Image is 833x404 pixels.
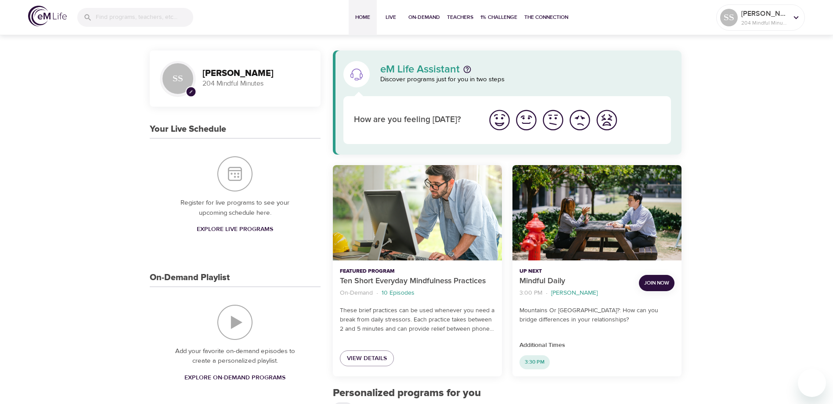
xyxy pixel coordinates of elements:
span: On-Demand [408,13,440,22]
h2: Personalized programs for you [333,387,682,400]
p: Ten Short Everyday Mindfulness Practices [340,275,495,287]
button: Join Now [639,275,674,291]
span: Home [352,13,373,22]
p: How are you feeling [DATE]? [354,114,476,126]
img: logo [28,6,67,26]
p: 204 Mindful Minutes [741,19,788,27]
button: Ten Short Everyday Mindfulness Practices [333,165,502,260]
iframe: Button to launch messaging window [798,369,826,397]
p: 10 Episodes [382,289,415,298]
button: I'm feeling great [486,107,513,133]
nav: breadcrumb [519,287,632,299]
span: 3:30 PM [519,358,550,366]
p: These brief practices can be used whenever you need a break from daily stressors. Each practice t... [340,306,495,334]
p: Featured Program [340,267,495,275]
p: 3:00 PM [519,289,542,298]
span: Join Now [644,278,669,288]
li: · [376,287,378,299]
button: I'm feeling good [513,107,540,133]
div: SS [160,61,195,96]
button: I'm feeling bad [566,107,593,133]
span: Live [380,13,401,22]
span: View Details [347,353,387,364]
p: Discover programs just for you in two steps [380,75,671,85]
p: 204 Mindful Minutes [202,79,310,89]
div: SS [720,9,738,26]
p: Additional Times [519,341,674,350]
a: Explore On-Demand Programs [181,370,289,386]
h3: [PERSON_NAME] [202,69,310,79]
button: Mindful Daily [512,165,682,260]
span: Explore Live Programs [197,224,273,235]
h3: Your Live Schedule [150,124,226,134]
span: 1% Challenge [480,13,517,22]
p: On-Demand [340,289,373,298]
p: Register for live programs to see your upcoming schedule here. [167,198,303,218]
img: ok [541,108,565,132]
img: On-Demand Playlist [217,305,252,340]
p: [PERSON_NAME] [741,8,788,19]
span: The Connection [524,13,568,22]
a: Explore Live Programs [193,221,277,238]
p: Add your favorite on-demand episodes to create a personalized playlist. [167,346,303,366]
img: Your Live Schedule [217,156,252,191]
div: 3:30 PM [519,355,550,369]
input: Find programs, teachers, etc... [96,8,193,27]
img: great [487,108,512,132]
nav: breadcrumb [340,287,495,299]
p: [PERSON_NAME] [551,289,598,298]
img: good [514,108,538,132]
li: · [546,287,548,299]
p: Mountains Or [GEOGRAPHIC_DATA]?: How can you bridge differences in your relationships? [519,306,674,325]
span: Explore On-Demand Programs [184,372,285,383]
p: eM Life Assistant [380,64,460,75]
img: bad [568,108,592,132]
img: eM Life Assistant [350,67,364,81]
a: View Details [340,350,394,367]
img: worst [595,108,619,132]
button: I'm feeling worst [593,107,620,133]
p: Up Next [519,267,632,275]
h3: On-Demand Playlist [150,273,230,283]
p: Mindful Daily [519,275,632,287]
button: I'm feeling ok [540,107,566,133]
span: Teachers [447,13,473,22]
